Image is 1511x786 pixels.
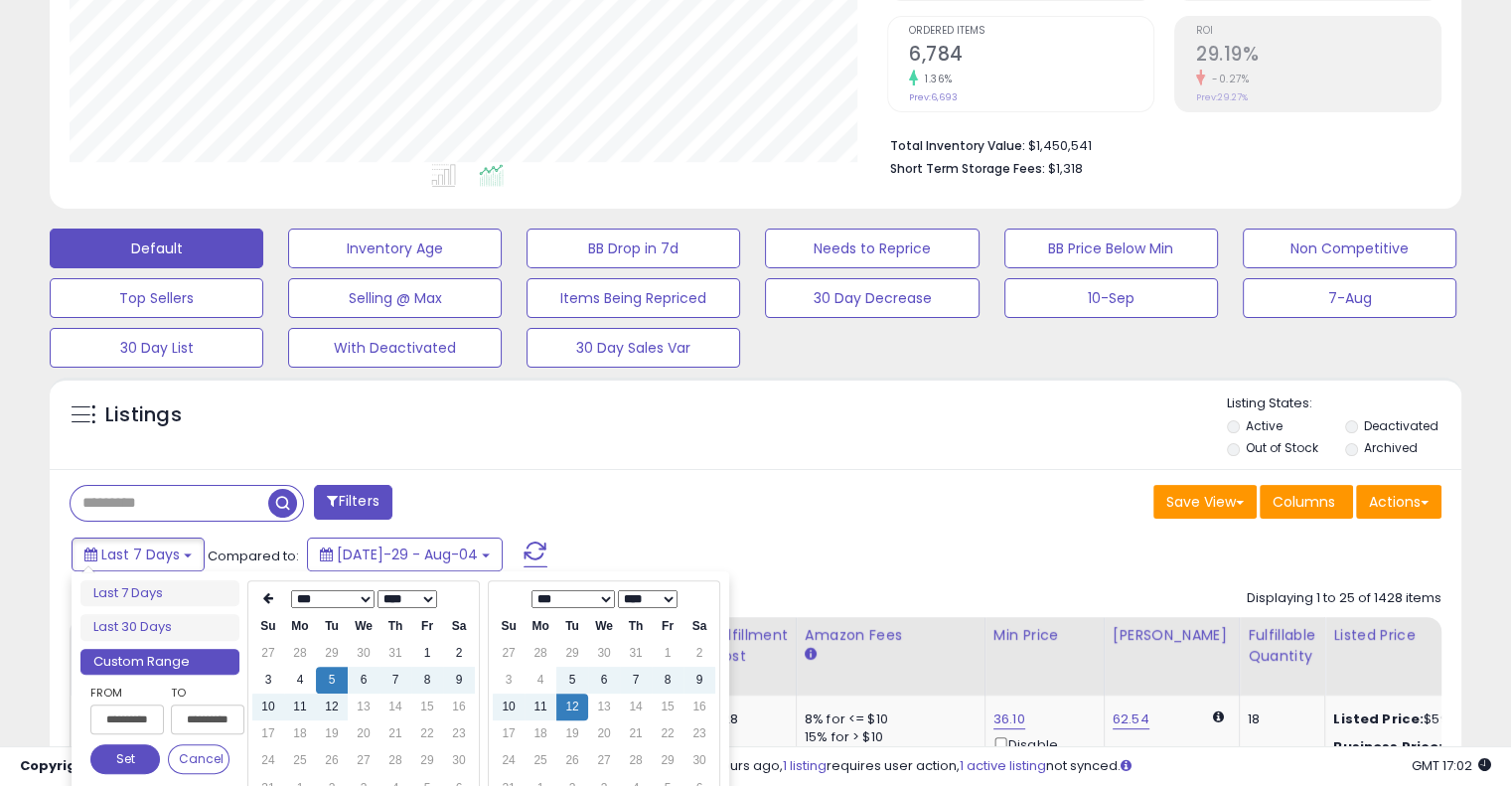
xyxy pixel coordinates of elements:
[80,649,239,676] li: Custom Range
[379,720,411,747] td: 21
[1227,394,1461,413] p: Listing States:
[620,694,652,720] td: 14
[711,710,781,728] div: 5.28
[1273,492,1335,512] span: Columns
[588,747,620,774] td: 27
[527,328,740,368] button: 30 Day Sales Var
[1363,417,1437,434] label: Deactivated
[493,720,525,747] td: 17
[783,756,827,775] a: 1 listing
[284,694,316,720] td: 11
[556,667,588,694] td: 5
[1205,72,1249,86] small: -0.27%
[348,747,379,774] td: 27
[525,747,556,774] td: 25
[411,720,443,747] td: 22
[411,747,443,774] td: 29
[493,613,525,640] th: Su
[683,667,715,694] td: 9
[252,613,284,640] th: Su
[993,709,1025,729] a: 36.10
[683,747,715,774] td: 30
[90,683,160,703] label: From
[527,229,740,268] button: BB Drop in 7d
[960,756,1046,775] a: 1 active listing
[1243,229,1456,268] button: Non Competitive
[1356,485,1441,519] button: Actions
[284,720,316,747] td: 18
[527,278,740,318] button: Items Being Repriced
[683,720,715,747] td: 23
[252,667,284,694] td: 3
[443,694,475,720] td: 16
[556,720,588,747] td: 19
[493,694,525,720] td: 10
[1248,710,1309,728] div: 18
[890,160,1045,177] b: Short Term Storage Fees:
[284,613,316,640] th: Mo
[411,640,443,667] td: 1
[316,694,348,720] td: 12
[307,538,503,571] button: [DATE]-29 - Aug-04
[348,667,379,694] td: 6
[443,747,475,774] td: 30
[50,229,263,268] button: Default
[556,747,588,774] td: 26
[620,720,652,747] td: 21
[556,613,588,640] th: Tu
[90,744,160,774] button: Set
[1246,417,1283,434] label: Active
[683,613,715,640] th: Sa
[101,545,180,564] span: Last 7 Days
[652,747,683,774] td: 29
[288,328,502,368] button: With Deactivated
[1248,625,1316,667] div: Fulfillable Quantity
[348,613,379,640] th: We
[588,640,620,667] td: 30
[208,547,299,565] span: Compared to:
[556,640,588,667] td: 29
[348,694,379,720] td: 13
[1363,439,1417,456] label: Archived
[525,720,556,747] td: 18
[1412,756,1491,775] span: 2025-08-12 17:02 GMT
[288,229,502,268] button: Inventory Age
[443,613,475,640] th: Sa
[556,694,588,720] td: 12
[171,683,229,703] label: To
[1196,26,1440,37] span: ROI
[493,747,525,774] td: 24
[1153,485,1257,519] button: Save View
[252,640,284,667] td: 27
[252,694,284,720] td: 10
[168,744,229,774] button: Cancel
[1113,709,1149,729] a: 62.54
[918,72,953,86] small: 1.36%
[1246,439,1318,456] label: Out of Stock
[443,640,475,667] td: 2
[890,132,1427,156] li: $1,450,541
[652,720,683,747] td: 22
[379,747,411,774] td: 28
[252,720,284,747] td: 17
[284,640,316,667] td: 28
[525,667,556,694] td: 4
[443,667,475,694] td: 9
[316,640,348,667] td: 29
[765,229,979,268] button: Needs to Reprice
[80,614,239,641] li: Last 30 Days
[1333,710,1498,728] div: $59.22
[652,640,683,667] td: 1
[20,757,345,776] div: seller snap | |
[493,667,525,694] td: 3
[1196,91,1248,103] small: Prev: 29.27%
[411,667,443,694] td: 8
[348,720,379,747] td: 20
[50,278,263,318] button: Top Sellers
[1247,589,1441,608] div: Displaying 1 to 25 of 1428 items
[993,625,1096,646] div: Min Price
[588,720,620,747] td: 20
[80,580,239,607] li: Last 7 Days
[1260,485,1353,519] button: Columns
[105,401,182,429] h5: Listings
